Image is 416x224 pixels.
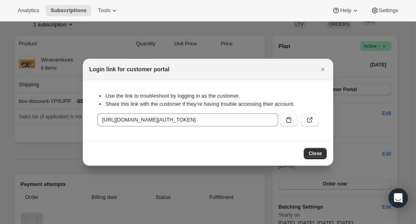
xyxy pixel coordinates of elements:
[105,92,319,100] li: Use the link to troubleshoot by logging in as the customer.
[340,7,351,14] span: Help
[93,5,123,16] button: Tools
[46,5,91,16] button: Subscriptions
[105,100,319,108] li: Share this link with the customer if they’re having trouble accessing their account.
[50,7,86,14] span: Subscriptions
[98,7,110,14] span: Tools
[366,5,403,16] button: Settings
[309,150,322,157] span: Close
[317,64,328,75] button: Close
[18,7,39,14] span: Analytics
[304,148,327,159] button: Close
[89,65,169,73] h2: Login link for customer portal
[379,7,398,14] span: Settings
[389,188,408,208] div: Open Intercom Messenger
[327,5,364,16] button: Help
[13,5,44,16] button: Analytics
